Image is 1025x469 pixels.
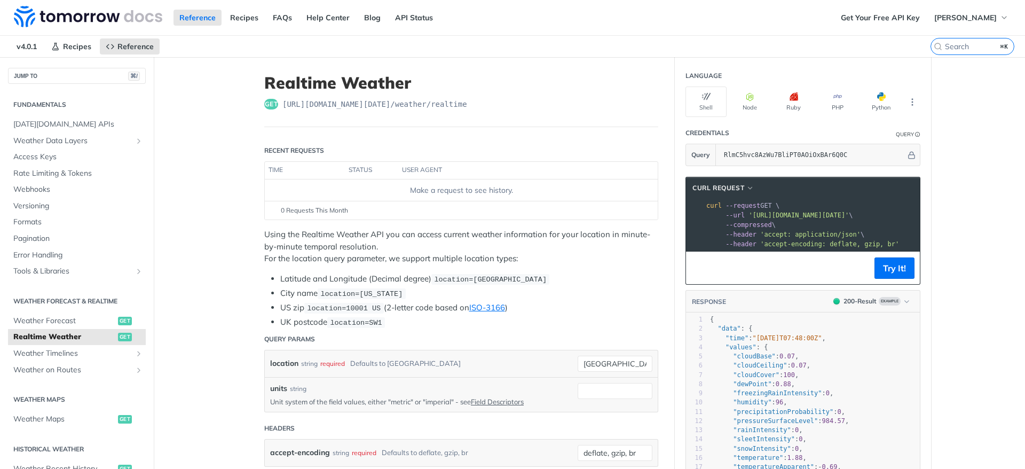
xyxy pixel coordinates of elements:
button: Ruby [773,87,814,117]
span: : , [710,362,810,369]
a: Rate Limiting & Tokens [8,166,146,182]
span: --header [726,240,756,248]
span: v4.0.1 [11,38,43,54]
span: : , [710,371,799,379]
span: GET \ [706,202,779,209]
a: Weather Mapsget [8,411,146,427]
button: [PERSON_NAME] [928,10,1014,26]
span: [PERSON_NAME] [934,13,997,22]
span: get [118,317,132,325]
span: "rainIntensity" [733,426,791,434]
h2: Fundamentals [8,100,146,110]
span: Versioning [13,201,143,212]
a: ISO-3166 [469,302,505,312]
span: "temperature" [733,454,783,462]
div: Credentials [685,128,729,138]
div: 6 [686,361,703,370]
button: Show subpages for Weather Timelines [135,349,143,358]
span: "time" [726,334,748,342]
th: time [265,162,345,179]
li: Latitude and Longitude (Decimal degree) [280,273,658,285]
span: cURL Request [692,183,744,193]
span: 0.07 [791,362,807,369]
span: location=[US_STATE] [320,290,403,298]
button: More Languages [904,94,920,110]
kbd: ⌘K [998,41,1011,52]
a: Realtime Weatherget [8,329,146,345]
div: Defaults to deflate, gzip, br [382,445,468,460]
span: : , [710,454,807,462]
span: "pressureSurfaceLevel" [733,417,818,425]
div: 14 [686,435,703,444]
span: 0 [837,408,841,416]
div: 4 [686,343,703,352]
li: UK postcode [280,316,658,329]
li: US zip (2-letter code based on ) [280,302,658,314]
a: Weather TimelinesShow subpages for Weather Timelines [8,346,146,362]
span: : , [710,435,807,443]
span: Weather Forecast [13,316,115,326]
a: Access Keys [8,149,146,165]
button: Query [686,144,716,166]
a: Weather Data LayersShow subpages for Weather Data Layers [8,133,146,149]
span: get [264,99,278,110]
span: \ [706,221,776,229]
div: required [320,356,345,371]
span: Rate Limiting & Tokens [13,168,143,179]
span: Webhooks [13,184,143,195]
h2: Weather Forecast & realtime [8,296,146,306]
span: { [710,316,714,323]
button: PHP [817,87,858,117]
span: "snowIntensity" [733,445,791,452]
span: Query [691,150,710,160]
span: "cloudBase" [733,353,775,360]
a: FAQs [267,10,298,26]
span: "cloudCeiling" [733,362,787,369]
span: : , [710,417,849,425]
span: --url [726,212,745,219]
div: Defaults to [GEOGRAPHIC_DATA] [350,356,461,371]
span: location=[GEOGRAPHIC_DATA] [434,276,547,284]
div: string [301,356,318,371]
span: : , [710,353,799,360]
a: Blog [358,10,387,26]
span: 0.88 [776,380,791,388]
span: 'accept-encoding: deflate, gzip, br' [760,240,899,248]
a: Weather Forecastget [8,313,146,329]
span: Pagination [13,233,143,244]
span: --header [726,231,756,238]
span: 96 [776,398,783,406]
div: Recent Requests [264,146,324,155]
div: 10 [686,398,703,407]
span: 0 [826,389,830,397]
div: required [352,445,376,460]
span: : , [710,426,803,434]
span: Weather on Routes [13,365,132,376]
span: curl [706,202,722,209]
div: 9 [686,389,703,398]
div: 12 [686,417,703,426]
div: 1 [686,315,703,324]
span: "[DATE]T07:48:00Z" [753,334,822,342]
a: Weather on RoutesShow subpages for Weather on Routes [8,362,146,378]
span: "freezingRainIntensity" [733,389,822,397]
li: City name [280,287,658,300]
div: Query Params [264,334,315,344]
span: "precipitationProbability" [733,408,833,416]
th: status [345,162,398,179]
button: Python [861,87,902,117]
span: "cloudCover" [733,371,779,379]
a: Webhooks [8,182,146,198]
span: Weather Data Layers [13,136,132,146]
div: 4 [918,230,936,239]
i: Information [915,132,920,137]
div: 1 [918,201,936,210]
span: "dewPoint" [733,380,771,388]
span: "humidity" [733,398,771,406]
span: location=SW1 [330,319,382,327]
span: get [118,415,132,424]
button: Show subpages for Weather on Routes [135,366,143,374]
span: : { [710,343,768,351]
span: [DATE][DOMAIN_NAME] APIs [13,119,143,130]
span: "sleetIntensity" [733,435,795,443]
